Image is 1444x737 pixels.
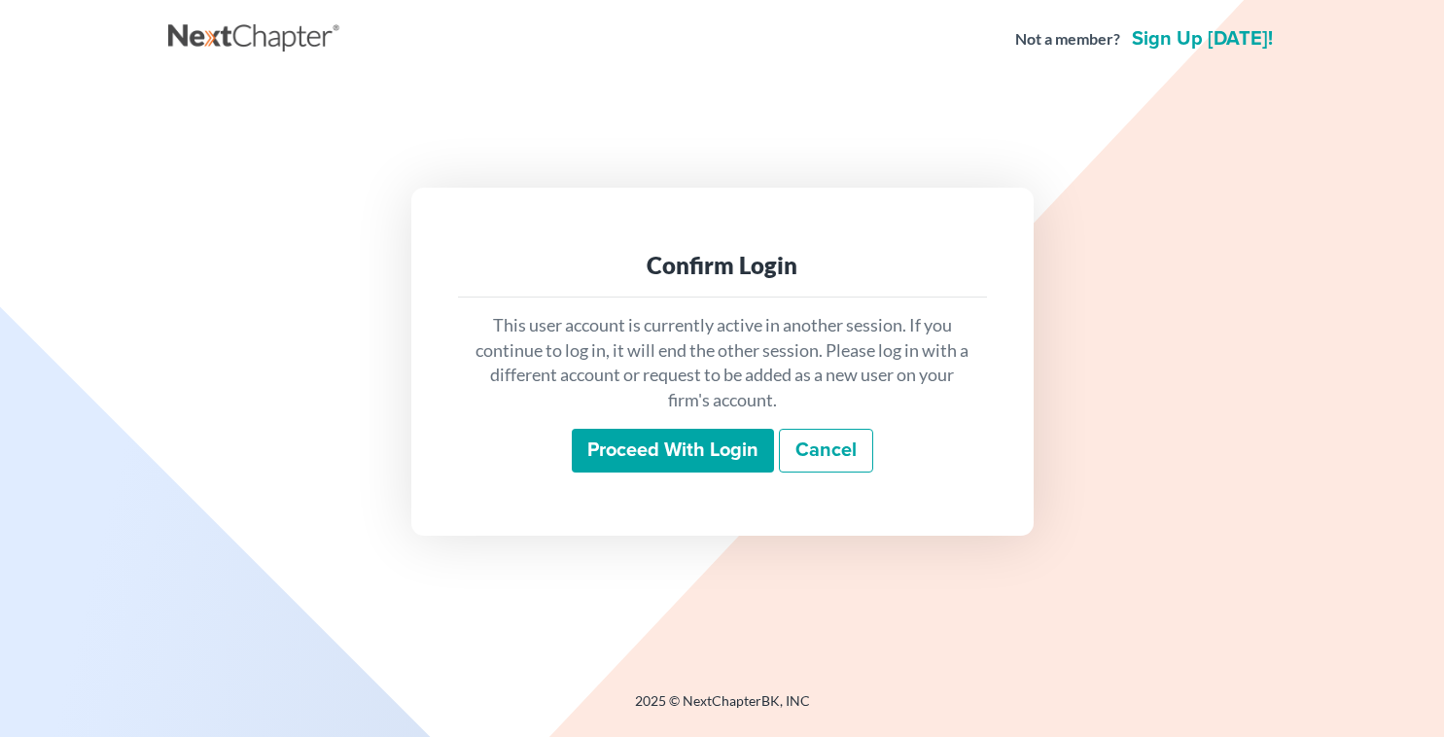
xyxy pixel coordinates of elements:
[572,429,774,474] input: Proceed with login
[474,313,971,413] p: This user account is currently active in another session. If you continue to log in, it will end ...
[1128,29,1277,49] a: Sign up [DATE]!
[168,691,1277,726] div: 2025 © NextChapterBK, INC
[474,250,971,281] div: Confirm Login
[1015,28,1120,51] strong: Not a member?
[779,429,873,474] a: Cancel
